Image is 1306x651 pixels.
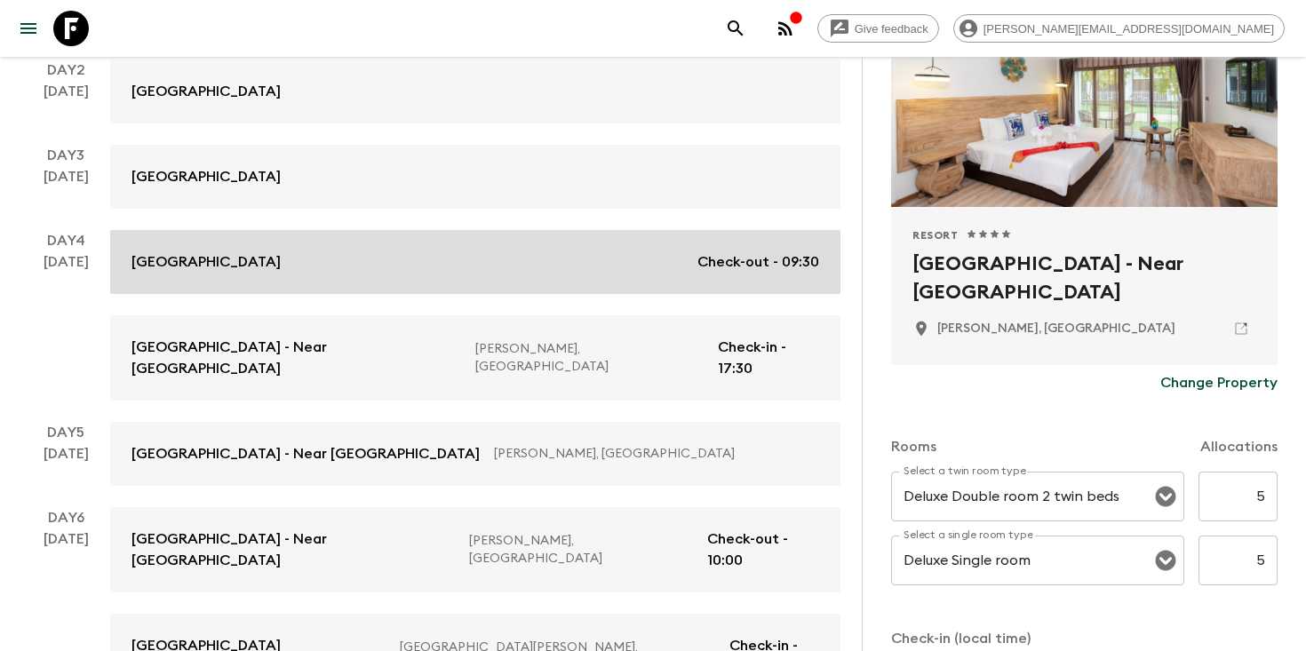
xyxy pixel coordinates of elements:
[44,166,89,209] div: [DATE]
[1160,372,1278,393] p: Change Property
[131,251,281,273] p: [GEOGRAPHIC_DATA]
[131,528,455,571] p: [GEOGRAPHIC_DATA] - Near [GEOGRAPHIC_DATA]
[974,22,1284,36] span: [PERSON_NAME][EMAIL_ADDRESS][DOMAIN_NAME]
[953,14,1285,43] div: [PERSON_NAME][EMAIL_ADDRESS][DOMAIN_NAME]
[21,507,110,528] p: Day 6
[904,528,1033,543] label: Select a single room type
[1160,365,1278,401] button: Change Property
[817,14,939,43] a: Give feedback
[1200,436,1278,457] p: Allocations
[110,315,840,401] a: [GEOGRAPHIC_DATA] - Near [GEOGRAPHIC_DATA][PERSON_NAME], [GEOGRAPHIC_DATA]Check-in - 17:30
[131,81,281,102] p: [GEOGRAPHIC_DATA]
[469,532,693,568] p: [PERSON_NAME], [GEOGRAPHIC_DATA]
[131,443,480,464] p: [GEOGRAPHIC_DATA] - Near [GEOGRAPHIC_DATA]
[11,11,46,46] button: menu
[44,81,89,123] div: [DATE]
[718,337,819,379] p: Check-in - 17:30
[912,228,959,242] span: Resort
[131,166,281,187] p: [GEOGRAPHIC_DATA]
[21,60,110,81] p: Day 2
[110,145,840,209] a: [GEOGRAPHIC_DATA]
[891,436,936,457] p: Rooms
[904,464,1026,479] label: Select a twin room type
[891,628,1278,649] p: Check-in (local time)
[44,443,89,486] div: [DATE]
[1153,548,1178,573] button: Open
[110,60,840,123] a: [GEOGRAPHIC_DATA]
[110,230,840,294] a: [GEOGRAPHIC_DATA]Check-out - 09:30
[21,422,110,443] p: Day 5
[912,250,1256,306] h2: [GEOGRAPHIC_DATA] - Near [GEOGRAPHIC_DATA]
[937,320,1175,337] p: Ko Yao Yai, Thailand
[21,145,110,166] p: Day 3
[845,22,938,36] span: Give feedback
[494,445,805,463] p: [PERSON_NAME], [GEOGRAPHIC_DATA]
[21,230,110,251] p: Day 4
[110,422,840,486] a: [GEOGRAPHIC_DATA] - Near [GEOGRAPHIC_DATA][PERSON_NAME], [GEOGRAPHIC_DATA]
[475,340,704,376] p: [PERSON_NAME], [GEOGRAPHIC_DATA]
[697,251,819,273] p: Check-out - 09:30
[131,337,461,379] p: [GEOGRAPHIC_DATA] - Near [GEOGRAPHIC_DATA]
[44,251,89,401] div: [DATE]
[718,11,753,46] button: search adventures
[110,507,840,592] a: [GEOGRAPHIC_DATA] - Near [GEOGRAPHIC_DATA][PERSON_NAME], [GEOGRAPHIC_DATA]Check-out - 10:00
[707,528,819,571] p: Check-out - 10:00
[1153,484,1178,509] button: Open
